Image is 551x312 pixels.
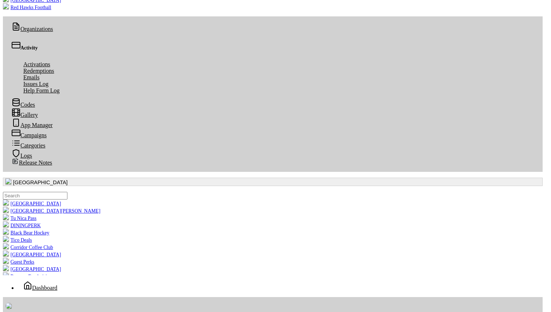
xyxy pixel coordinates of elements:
[3,3,9,9] img: B4TTOcektNnJKTnx2IcbGdeHDbTXjfJiwl6FNTjm.png
[12,41,534,51] div: Activity
[6,158,58,167] a: Release Notes
[3,178,543,186] button: [GEOGRAPHIC_DATA]
[3,221,9,227] img: hvStDAXTQetlbtk3PNAXwGlwD7WEZXonuVeW2rdL.png
[6,131,52,139] a: Campaigns
[17,73,45,82] a: Emails
[3,245,53,250] a: Corridor Coffee Club
[3,237,32,243] a: Tico Deals
[3,259,34,265] a: Guest Perks
[3,229,9,234] img: 8mwdIaqQ57Gxce0ZYLDdt4cfPpXx8QwJjnoSsc4c.png
[6,303,540,309] img: placeholder-img.jpg
[6,25,59,33] a: Organizations
[3,223,41,228] a: DININGPERK
[17,67,60,75] a: Redemptions
[3,272,9,278] img: K4l2YXTIjFACqk0KWxAYWeegfTH760UHSb81tAwr.png
[3,250,9,256] img: 5ywTDdZapyxoEde0k2HeV1po7LOSCqTTesrRKvPe.png
[3,266,61,272] a: [GEOGRAPHIC_DATA]
[3,230,49,236] a: Black Bear Hockey
[3,214,9,220] img: 47e4GQXcRwEyAopLUql7uJl1j56dh6AIYZC79JbN.png
[3,265,9,271] img: 6qBkrh2eejXCvwZeVufD6go3Uq64XlMHrWU4p7zb.png
[3,274,52,279] a: Renown Fundraising
[6,111,44,119] a: Gallery
[3,207,9,213] img: mQPUoQxfIUcZGVjFKDSEKbT27olGNZVpZjUgqHNS.png
[17,80,54,88] a: Issues Log
[17,60,56,68] a: Activations
[17,284,63,292] a: Dashboard
[3,208,100,214] a: [GEOGRAPHIC_DATA][PERSON_NAME]
[3,236,9,242] img: 65Ub9Kbg6EKkVtfooX73hwGGlFbexxHlnpgbdEJ1.png
[3,192,67,200] input: .form-control-sm
[3,5,51,10] a: Red Hawks Football
[3,201,61,206] a: [GEOGRAPHIC_DATA]
[6,303,12,309] img: UvwXJMpi3zTF1NL6z0MrguGCGojMqrs78ysOqfof.png
[6,141,51,150] a: Categories
[5,178,11,184] img: 0SBPtshqTvrgEtdEgrWk70gKnUHZpYRm94MZ5hDb.png
[3,216,36,221] a: Tu Nica Pass
[3,192,543,275] ul: [GEOGRAPHIC_DATA]
[3,200,9,205] img: 0SBPtshqTvrgEtdEgrWk70gKnUHZpYRm94MZ5hDb.png
[6,100,41,109] a: Codes
[3,258,9,264] img: tkJrFNJtkYdINYgDz5NKXeljSIEE1dFH4lXLzz2S.png
[3,243,9,249] img: l9qMkhaEtrtl2KSmeQmIMMuo0MWM2yK13Spz7TvA.png
[6,151,38,160] a: Logs
[3,252,61,257] a: [GEOGRAPHIC_DATA]
[17,86,66,95] a: Help Form Log
[6,121,58,129] a: App Manager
